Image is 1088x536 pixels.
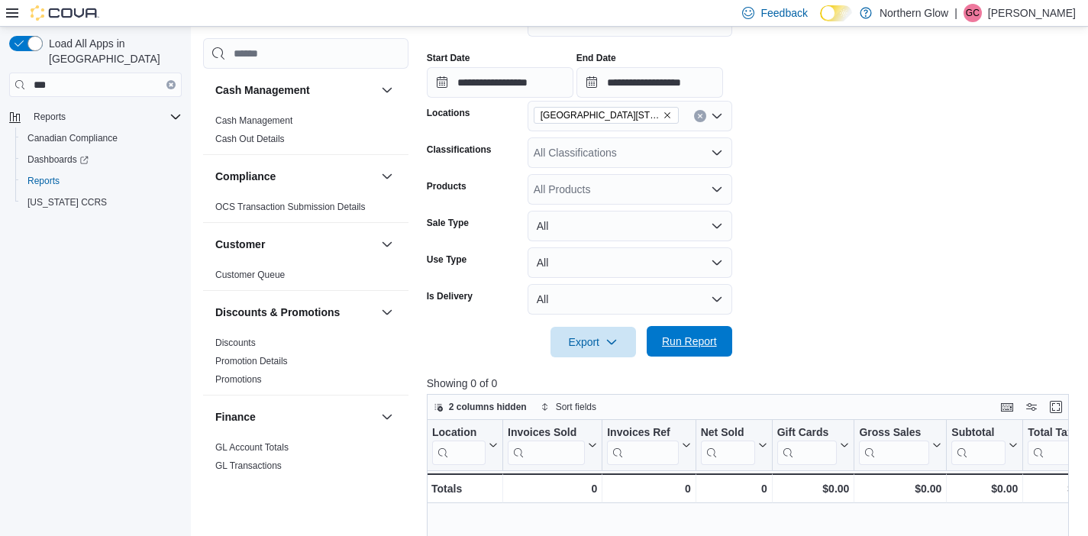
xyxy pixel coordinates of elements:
[215,374,262,385] a: Promotions
[859,426,941,465] button: Gross Sales
[215,237,265,252] h3: Customer
[998,398,1016,416] button: Keyboard shortcuts
[711,147,723,159] button: Open list of options
[711,183,723,195] button: Open list of options
[21,172,66,190] a: Reports
[215,337,256,348] a: Discounts
[776,426,837,465] div: Gift Card Sales
[528,284,732,315] button: All
[1028,426,1082,441] div: Total Tax
[508,426,585,441] div: Invoices Sold
[528,247,732,278] button: All
[449,401,527,413] span: 2 columns hidden
[21,193,182,211] span: Washington CCRS
[215,82,375,98] button: Cash Management
[427,144,492,156] label: Classifications
[215,237,375,252] button: Customer
[427,290,473,302] label: Is Delivery
[427,217,469,229] label: Sale Type
[700,479,767,498] div: 0
[951,426,1006,441] div: Subtotal
[378,167,396,186] button: Compliance
[27,175,60,187] span: Reports
[820,5,852,21] input: Dark Mode
[988,4,1076,22] p: [PERSON_NAME]
[21,150,95,169] a: Dashboards
[215,305,340,320] h3: Discounts & Promotions
[215,115,292,126] a: Cash Management
[432,426,486,465] div: Location
[378,235,396,253] button: Customer
[427,107,470,119] label: Locations
[432,426,498,465] button: Location
[43,36,182,66] span: Load All Apps in [GEOGRAPHIC_DATA]
[21,193,113,211] a: [US_STATE] CCRS
[427,180,467,192] label: Products
[694,110,706,122] button: Clear input
[859,479,941,498] div: $0.00
[550,327,636,357] button: Export
[215,442,289,453] a: GL Account Totals
[215,169,276,184] h3: Compliance
[378,408,396,426] button: Finance
[859,426,929,465] div: Gross Sales
[21,150,182,169] span: Dashboards
[711,110,723,122] button: Open list of options
[203,266,408,290] div: Customer
[27,108,182,126] span: Reports
[576,67,723,98] input: Press the down key to open a popover containing a calendar.
[27,108,72,126] button: Reports
[203,198,408,222] div: Compliance
[951,479,1018,498] div: $0.00
[663,111,672,120] button: Remove Northern Glow 701 Memorial Ave from selection in this group
[378,303,396,321] button: Discounts & Promotions
[776,479,849,498] div: $0.00
[508,426,585,465] div: Invoices Sold
[776,426,837,441] div: Gift Cards
[776,426,849,465] button: Gift Cards
[607,426,678,441] div: Invoices Ref
[427,67,573,98] input: Press the down key to open a popover containing a calendar.
[215,270,285,280] a: Customer Queue
[203,438,408,481] div: Finance
[15,149,188,170] a: Dashboards
[215,305,375,320] button: Discounts & Promotions
[3,106,188,128] button: Reports
[21,129,124,147] a: Canadian Compliance
[607,479,690,498] div: 0
[700,426,767,465] button: Net Sold
[27,132,118,144] span: Canadian Compliance
[647,326,732,357] button: Run Report
[215,82,310,98] h3: Cash Management
[215,356,288,366] a: Promotion Details
[1028,426,1082,465] div: Total Tax
[203,111,408,154] div: Cash Management
[215,409,256,425] h3: Finance
[27,196,107,208] span: [US_STATE] CCRS
[378,81,396,99] button: Cash Management
[880,4,948,22] p: Northern Glow
[859,426,929,441] div: Gross Sales
[508,479,597,498] div: 0
[427,253,467,266] label: Use Type
[15,192,188,213] button: [US_STATE] CCRS
[508,426,597,465] button: Invoices Sold
[951,426,1018,465] button: Subtotal
[428,398,533,416] button: 2 columns hidden
[528,211,732,241] button: All
[541,108,660,123] span: [GEOGRAPHIC_DATA][STREET_ADDRESS]
[700,426,754,441] div: Net Sold
[432,426,486,441] div: Location
[560,327,627,357] span: Export
[215,460,282,471] a: GL Transactions
[27,153,89,166] span: Dashboards
[9,100,182,253] nav: Complex example
[15,170,188,192] button: Reports
[34,111,66,123] span: Reports
[700,426,754,465] div: Net Sold
[215,169,375,184] button: Compliance
[556,401,596,413] span: Sort fields
[21,172,182,190] span: Reports
[607,426,690,465] button: Invoices Ref
[166,80,176,89] button: Clear input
